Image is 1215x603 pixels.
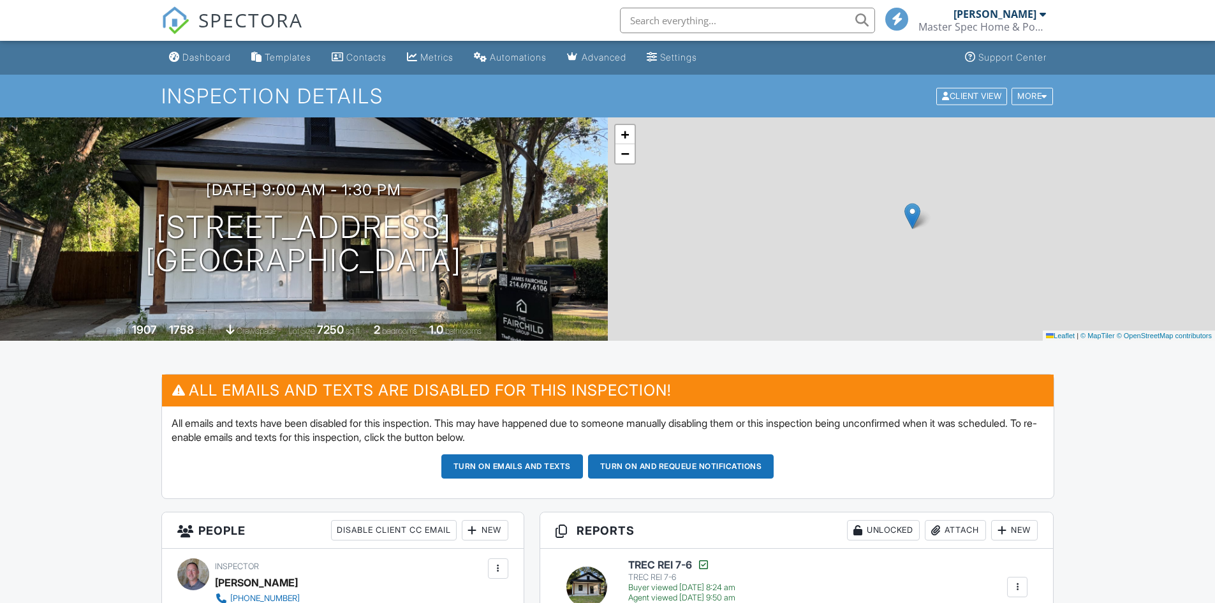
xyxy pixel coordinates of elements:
[936,87,1007,105] div: Client View
[462,520,508,540] div: New
[588,454,774,479] button: Turn on and Requeue Notifications
[978,52,1047,63] div: Support Center
[904,203,920,229] img: Marker
[562,46,631,70] a: Advanced
[445,326,482,336] span: bathrooms
[615,125,635,144] a: Zoom in
[182,52,231,63] div: Dashboard
[172,416,1044,445] p: All emails and texts have been disabled for this inspection. This may have happened due to someon...
[954,8,1036,20] div: [PERSON_NAME]
[960,46,1052,70] a: Support Center
[628,593,735,603] div: Agent viewed [DATE] 9:50 am
[161,6,189,34] img: The Best Home Inspection Software - Spectora
[660,52,697,63] div: Settings
[162,375,1054,406] h3: All emails and texts are disabled for this inspection!
[1046,332,1075,339] a: Leaflet
[540,512,1054,549] h3: Reports
[1117,332,1212,339] a: © OpenStreetMap contributors
[620,8,875,33] input: Search everything...
[1012,87,1053,105] div: More
[327,46,392,70] a: Contacts
[198,6,303,33] span: SPECTORA
[169,323,194,336] div: 1758
[116,326,130,336] span: Built
[420,52,453,63] div: Metrics
[402,46,459,70] a: Metrics
[196,326,214,336] span: sq. ft.
[382,326,417,336] span: bedrooms
[346,326,362,336] span: sq.ft.
[288,326,315,336] span: Lot Size
[346,52,387,63] div: Contacts
[441,454,583,479] button: Turn on emails and texts
[161,85,1054,107] h1: Inspection Details
[206,181,401,198] h3: [DATE] 9:00 am - 1:30 pm
[132,323,157,336] div: 1907
[628,572,735,583] div: TREC REI 7-6
[925,520,986,540] div: Attach
[1080,332,1115,339] a: © MapTiler
[628,558,735,571] h6: TREC REI 7-6
[317,323,344,336] div: 7250
[164,46,236,70] a: Dashboard
[145,211,462,278] h1: [STREET_ADDRESS] [GEOGRAPHIC_DATA]
[215,562,259,571] span: Inspector
[331,520,457,540] div: Disable Client CC Email
[991,520,1038,540] div: New
[918,20,1046,33] div: Master Spec Home & Pool Inspection Services
[847,520,920,540] div: Unlocked
[246,46,316,70] a: Templates
[1077,332,1079,339] span: |
[935,91,1010,100] a: Client View
[582,52,626,63] div: Advanced
[628,583,735,593] div: Buyer viewed [DATE] 8:24 am
[162,512,524,549] h3: People
[615,144,635,163] a: Zoom out
[161,17,303,44] a: SPECTORA
[621,145,629,161] span: −
[642,46,702,70] a: Settings
[237,326,276,336] span: crawlspace
[621,126,629,142] span: +
[374,323,380,336] div: 2
[490,52,547,63] div: Automations
[429,323,443,336] div: 1.0
[469,46,552,70] a: Automations (Basic)
[215,573,298,592] div: [PERSON_NAME]
[628,558,735,603] a: TREC REI 7-6 TREC REI 7-6 Buyer viewed [DATE] 8:24 am Agent viewed [DATE] 9:50 am
[265,52,311,63] div: Templates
